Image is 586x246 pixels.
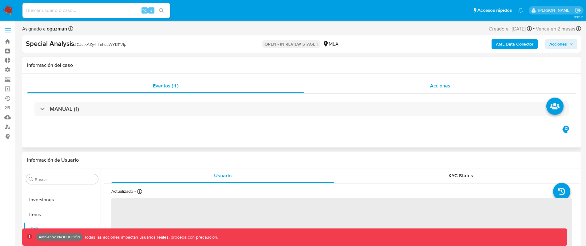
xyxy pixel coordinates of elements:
p: OPEN - IN REVIEW STAGE I [262,40,320,48]
span: Asignado a [22,26,67,32]
b: Special Analysis [26,38,74,48]
span: ⌥ [142,7,147,13]
span: Vence en 2 meses [536,26,575,32]
p: omar.guzman@mercadolibre.com.co [538,7,573,13]
button: KYC [24,222,101,237]
div: Creado el: [DATE] [489,25,532,33]
div: MLA [323,41,338,47]
span: Acciones [430,82,450,89]
button: Buscar [29,177,34,182]
h1: Información de Usuario [27,157,79,163]
span: Eventos ( 1 ) [153,82,178,89]
button: Acciones [545,39,577,49]
button: search-icon [155,6,168,15]
button: Inversiones [24,192,101,207]
div: MANUAL (1) [34,102,569,116]
p: Actualizado - [111,188,136,194]
span: - [533,25,535,33]
h1: Información del caso [27,62,576,68]
span: s [150,7,152,13]
span: Acciones [549,39,567,49]
b: AML Data Collector [496,39,533,49]
span: KYC Status [448,172,473,179]
p: Ambiente: PRODUCCIÓN [39,236,80,238]
button: Items [24,207,101,222]
span: Accesos rápidos [477,7,512,14]
h3: MANUAL (1) [50,106,79,112]
b: oguzman [46,25,67,32]
a: Salir [575,7,581,14]
span: # CJstkAZy4rlmKccWYB11Vlpr [74,41,128,47]
button: AML Data Collector [492,39,538,49]
input: Buscar usuario o caso... [22,6,170,14]
span: Usuario [214,172,232,179]
p: Todas las acciones impactan usuarios reales, proceda con precaución. [83,234,218,240]
a: Notificaciones [518,8,523,13]
input: Buscar [35,177,96,182]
